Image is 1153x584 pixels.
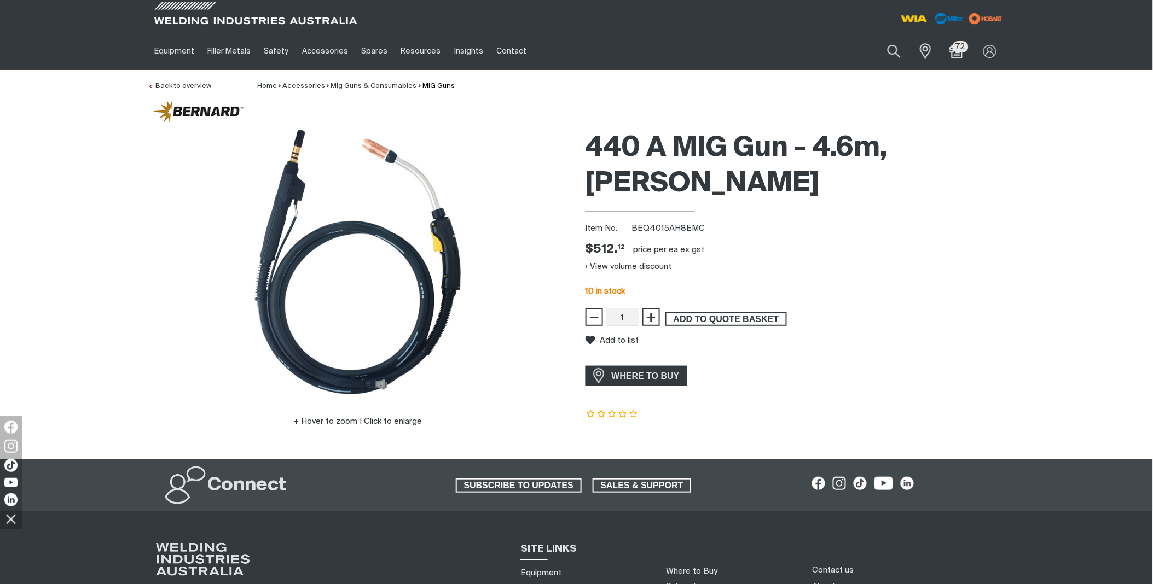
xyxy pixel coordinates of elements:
sup: 12 [618,244,625,250]
span: BEQ4015AH8EMC [631,224,705,232]
img: Instagram [4,440,18,453]
a: Accessories [282,83,325,90]
a: Mig Guns & Consumables [331,83,417,90]
a: Filler Metals [201,32,257,70]
nav: Breadcrumb [257,81,455,92]
img: LinkedIn [4,493,18,506]
span: Item No. [586,223,630,235]
span: − [589,308,599,326]
a: Safety [257,32,295,70]
a: WHERE TO BUY [586,366,688,386]
a: Equipment [148,32,201,70]
a: Equipment [520,567,561,579]
nav: Main [148,32,791,70]
span: + [646,308,656,326]
img: YouTube [4,478,18,487]
button: Add to list [586,335,639,345]
img: Facebook [4,421,18,434]
button: Hover to zoom | Click to enlarge [287,415,428,428]
a: MIG Guns [422,83,455,90]
a: Where to Buy [667,567,718,575]
div: Price [586,242,625,258]
a: Contact [490,32,533,70]
button: Add 440 A MIG Gun - 4.6m, Miller to the shopping cart [665,312,787,326]
span: ADD TO QUOTE BASKET [667,312,786,326]
a: Contact us [812,564,854,576]
img: 440 A MIG Gun - 4.6m, Miller [221,125,495,399]
span: SALES & SUPPORT [594,478,691,493]
a: Resources [394,32,447,70]
div: price per EA [634,244,679,255]
h1: 440 A MIG Gun - 4.6m, [PERSON_NAME] [586,131,1006,202]
a: Home [257,83,277,90]
input: Product name or item number... [862,38,913,64]
a: Spares [355,32,394,70]
span: $512. [586,242,625,258]
a: Back to overview [148,83,211,90]
img: TikTok [4,459,18,472]
a: Accessories [296,32,355,70]
img: hide socials [2,510,20,528]
button: View volume discount [586,258,672,275]
a: Insights [448,32,490,70]
div: ex gst [681,244,705,255]
button: Search products [876,38,913,64]
a: SALES & SUPPORT [593,478,692,493]
a: SUBSCRIBE TO UPDATES [456,478,582,493]
h2: Connect [208,474,287,498]
span: WHERE TO BUY [605,367,687,385]
span: SITE LINKS [520,544,577,554]
span: 10 in stock [586,287,625,295]
img: miller [966,10,1006,27]
span: Rating: {0} [586,411,639,418]
span: Add to list [600,336,639,345]
span: SUBSCRIBE TO UPDATES [457,478,581,493]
